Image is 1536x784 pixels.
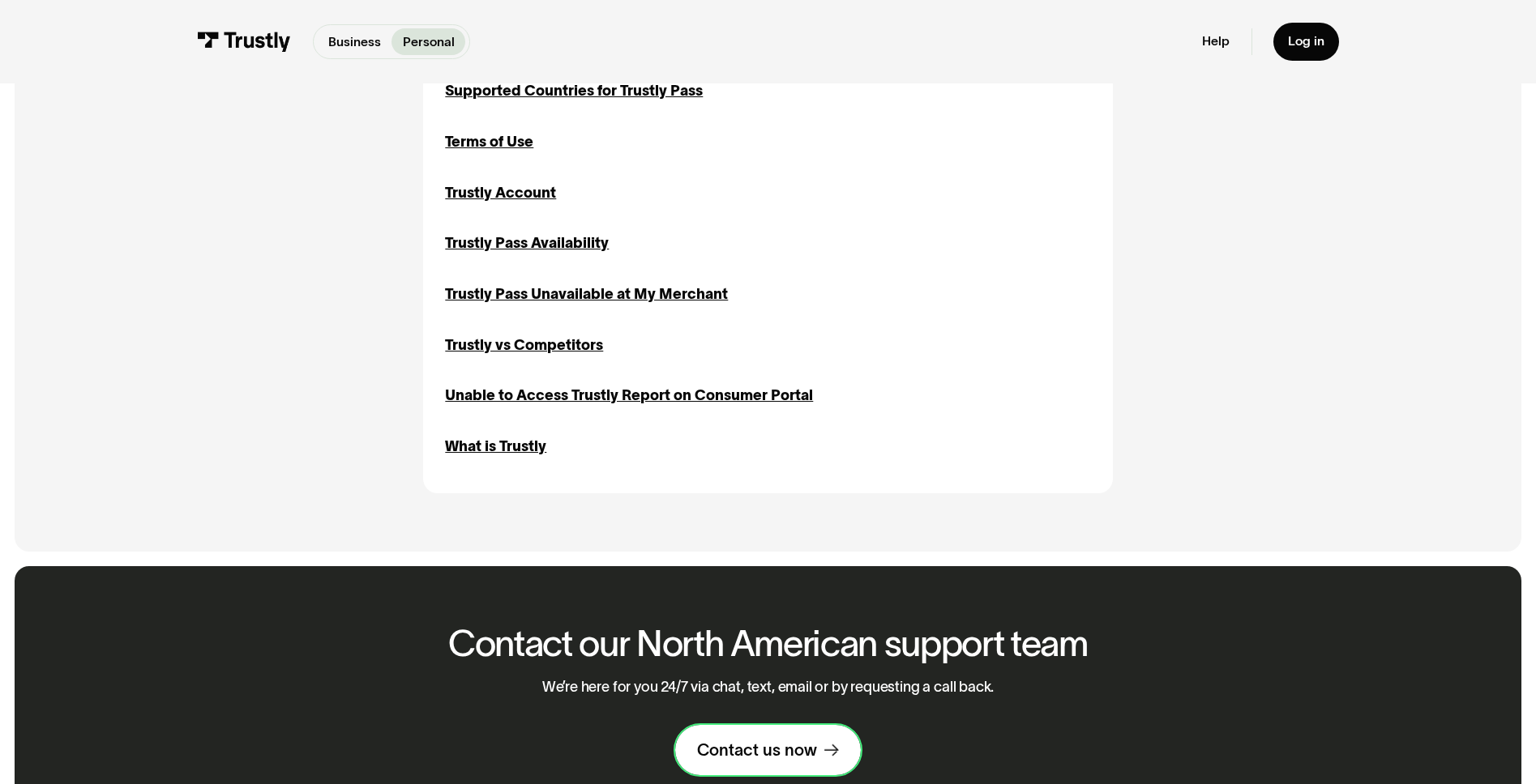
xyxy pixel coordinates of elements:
[391,28,465,54] a: Personal
[445,334,603,356] a: Trustly vs Competitors
[1273,23,1339,61] a: Log in
[445,182,556,204] a: Trustly Account
[675,725,861,775] a: Contact us now
[445,131,533,153] a: Terms of Use
[445,232,609,254] a: Trustly Pass Availability
[197,32,291,52] img: Trustly Logo
[403,32,455,51] p: Personal
[445,80,703,102] a: Supported Countries for Trustly Pass
[697,739,817,761] div: Contact us now
[1202,33,1230,49] a: Help
[328,32,381,51] p: Business
[445,283,728,305] a: Trustly Pass Unavailable at My Merchant
[445,436,546,458] a: What is Trustly
[448,624,1088,663] h2: Contact our North American support team
[445,385,813,407] a: Unable to Access Trustly Report on Consumer Portal
[317,28,391,54] a: Business
[542,679,995,696] p: We’re here for you 24/7 via chat, text, email or by requesting a call back.
[1288,33,1324,49] div: Log in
